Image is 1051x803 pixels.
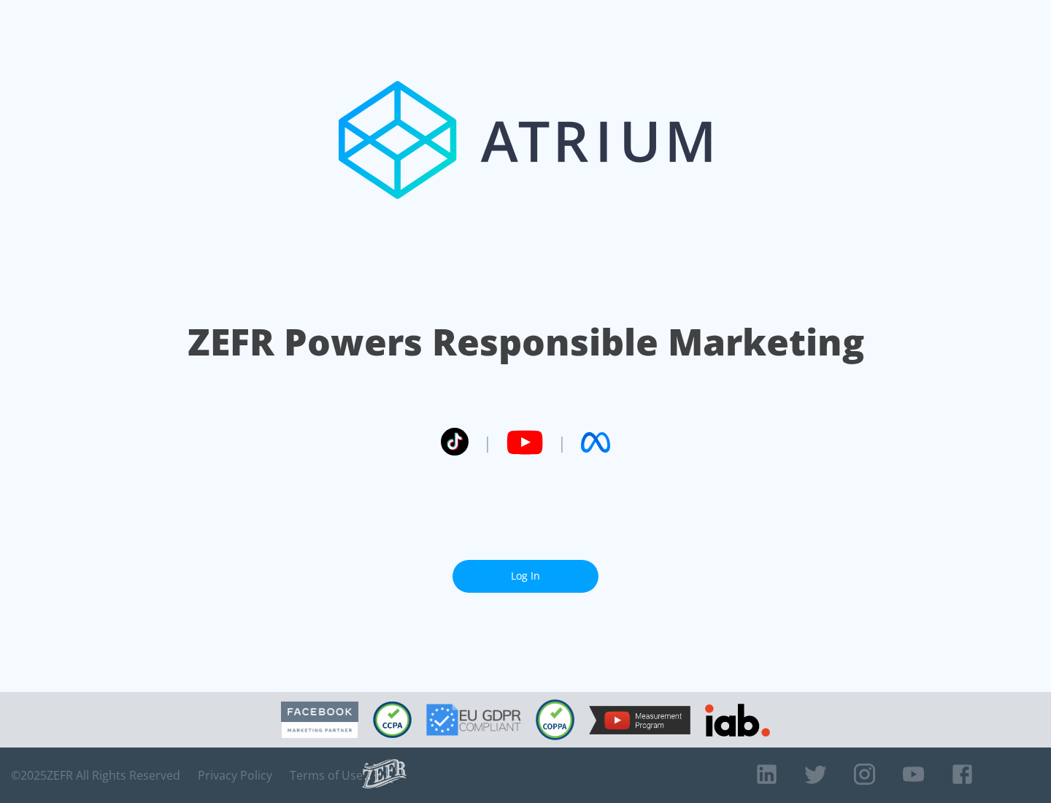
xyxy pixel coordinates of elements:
img: GDPR Compliant [426,704,521,736]
a: Terms of Use [290,768,363,783]
a: Log In [453,560,598,593]
img: IAB [705,704,770,737]
a: Privacy Policy [198,768,272,783]
img: Facebook Marketing Partner [281,702,358,739]
span: | [483,431,492,453]
h1: ZEFR Powers Responsible Marketing [188,317,864,367]
img: COPPA Compliant [536,699,574,740]
span: © 2025 ZEFR All Rights Reserved [11,768,180,783]
span: | [558,431,566,453]
img: CCPA Compliant [373,702,412,738]
img: YouTube Measurement Program [589,706,690,734]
